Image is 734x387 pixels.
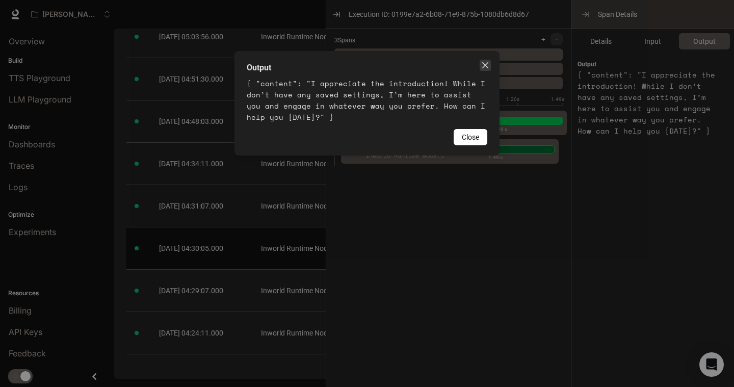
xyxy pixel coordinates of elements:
[454,129,487,145] button: Close
[480,60,491,71] button: Close
[462,132,479,143] span: Close
[247,61,487,74] span: Output
[247,78,487,123] span: { "content": "I appreciate the introduction! While I don’t have any saved settings, I’m here to a...
[481,61,489,69] span: close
